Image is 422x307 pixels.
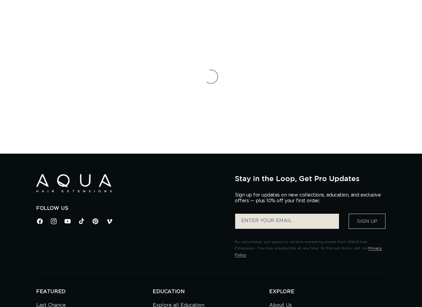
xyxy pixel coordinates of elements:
h2: EDUCATION [153,289,269,295]
button: Sign Up [349,214,385,229]
a: Privacy Policy [235,246,382,257]
h2: Stay in the Loop, Get Pro Updates [235,174,386,183]
img: Aqua Hair Extensions [36,174,112,193]
p: Sign up for updates on new collections, education, and exclusive offers — plus 10% off your first... [235,192,386,204]
h2: FEATURED [36,289,153,295]
h2: Follow Us [36,205,226,212]
p: By subscribing, you agree to receive marketing emails from AQUA Hair Extensions. You may unsubscr... [235,239,386,258]
h2: EXPLORE [269,289,386,295]
input: ENTER YOUR EMAIL [235,214,339,229]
